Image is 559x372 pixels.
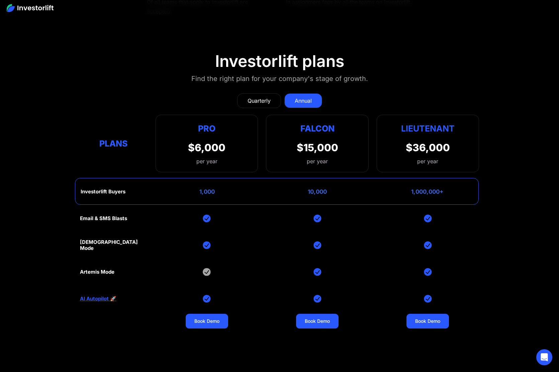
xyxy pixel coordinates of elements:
div: 1,000,000+ [411,188,444,195]
div: per year [417,157,438,165]
div: per year [307,157,328,165]
div: per year [188,157,225,165]
div: Falcon [300,122,335,135]
div: 1,000 [199,188,215,195]
div: $15,000 [297,142,338,154]
div: [DEMOGRAPHIC_DATA] Mode [80,239,148,251]
div: Annual [295,97,312,105]
div: Open Intercom Messenger [536,349,552,365]
div: Find the right plan for your company's stage of growth. [191,73,368,84]
div: $6,000 [188,142,225,154]
a: Book Demo [406,314,449,329]
a: Book Demo [186,314,228,329]
div: 10,000 [308,188,327,195]
div: $36,000 [406,142,450,154]
div: Pro [188,122,225,135]
strong: Lieutenant [401,123,455,133]
div: Email & SMS Blasts [80,215,127,221]
a: Book Demo [296,314,339,329]
div: Plans [80,137,148,150]
a: AI Autopilot 🚀 [80,296,116,302]
div: Investorlift plans [215,52,344,71]
div: Artemis Mode [80,269,114,275]
div: Investorlift Buyers [81,189,125,195]
div: Quarterly [248,97,271,105]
